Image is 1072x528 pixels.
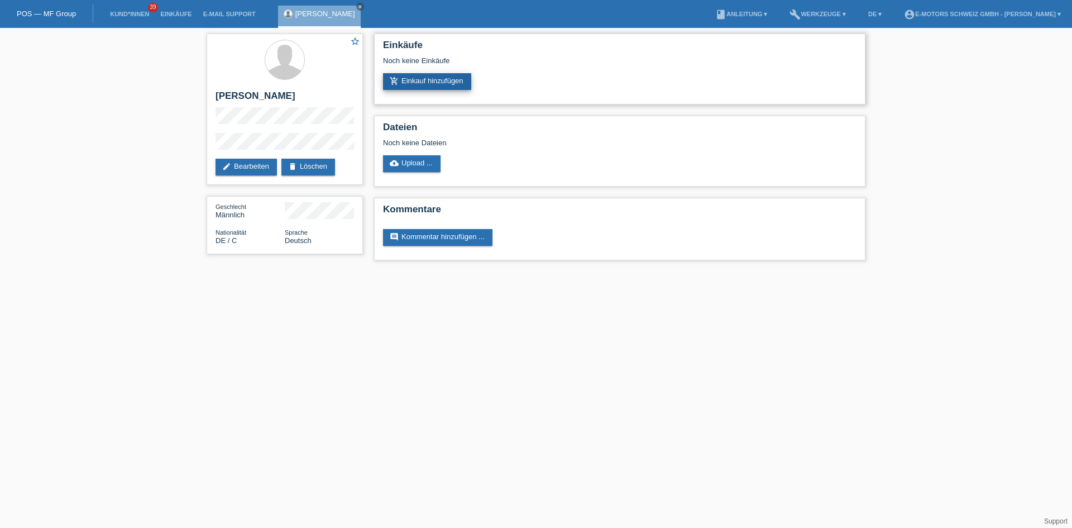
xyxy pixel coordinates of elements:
[383,40,856,56] h2: Einkäufe
[357,4,363,9] i: close
[216,159,277,175] a: editBearbeiten
[390,232,399,241] i: comment
[216,202,285,219] div: Männlich
[295,9,355,18] a: [PERSON_NAME]
[216,203,246,210] span: Geschlecht
[390,77,399,85] i: add_shopping_cart
[383,56,856,73] div: Noch keine Einkäufe
[898,11,1066,17] a: account_circleE-Motors Schweiz GmbH - [PERSON_NAME] ▾
[1044,517,1068,525] a: Support
[285,229,308,236] span: Sprache
[216,91,354,107] h2: [PERSON_NAME]
[216,229,246,236] span: Nationalität
[281,159,335,175] a: deleteLöschen
[784,11,851,17] a: buildWerkzeuge ▾
[904,9,915,20] i: account_circle
[216,236,237,245] span: Deutschland / C / 23.05.2017
[383,155,441,172] a: cloud_uploadUpload ...
[383,139,724,147] div: Noch keine Dateien
[383,73,471,90] a: add_shopping_cartEinkauf hinzufügen
[356,3,364,11] a: close
[350,36,360,48] a: star_border
[222,162,231,171] i: edit
[198,11,261,17] a: E-Mail Support
[17,9,76,18] a: POS — MF Group
[148,3,158,12] span: 39
[350,36,360,46] i: star_border
[383,122,856,139] h2: Dateien
[789,9,801,20] i: build
[288,162,297,171] i: delete
[715,9,726,20] i: book
[383,229,492,246] a: commentKommentar hinzufügen ...
[104,11,155,17] a: Kund*innen
[285,236,312,245] span: Deutsch
[390,159,399,168] i: cloud_upload
[383,204,856,221] h2: Kommentare
[710,11,773,17] a: bookAnleitung ▾
[863,11,887,17] a: DE ▾
[155,11,197,17] a: Einkäufe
